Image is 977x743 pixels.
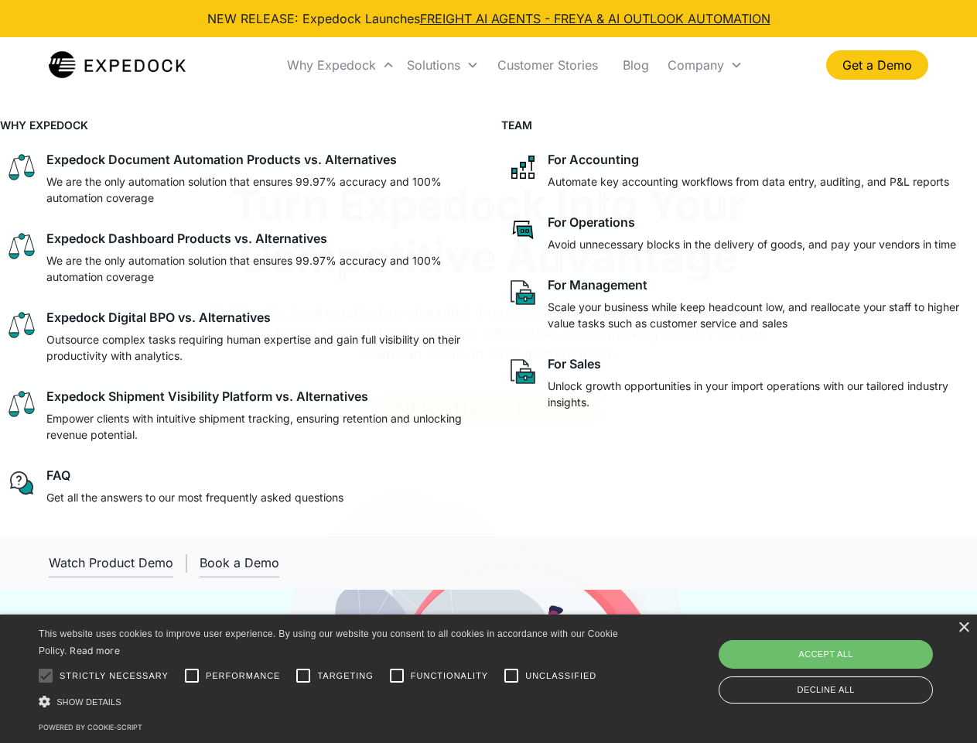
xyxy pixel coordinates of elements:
p: We are the only automation solution that ensures 99.97% accuracy and 100% automation coverage [46,173,470,206]
iframe: Chat Widget [719,576,977,743]
span: Targeting [317,669,373,683]
p: Unlock growth opportunities in your import operations with our tailored industry insights. [548,378,972,410]
img: rectangular chat bubble icon [507,214,538,245]
p: Empower clients with intuitive shipment tracking, ensuring retention and unlocking revenue potent... [46,410,470,443]
img: scale icon [6,310,37,341]
div: For Management [548,277,647,293]
img: paper and bag icon [507,356,538,387]
div: Watch Product Demo [49,555,173,570]
img: Expedock Logo [49,50,186,80]
a: Book a Demo [200,549,279,577]
span: Unclassified [525,669,596,683]
div: For Accounting [548,152,639,167]
img: paper and bag icon [507,277,538,308]
img: regular chat bubble icon [6,467,37,498]
div: Book a Demo [200,555,279,570]
a: FREIGHT AI AGENTS - FREYA & AI OUTLOOK AUTOMATION [420,11,770,26]
div: FAQ [46,467,70,483]
div: Why Expedock [281,39,401,91]
a: home [49,50,186,80]
p: Automate key accounting workflows from data entry, auditing, and P&L reports [548,173,949,190]
a: Get a Demo [826,50,928,80]
span: This website uses cookies to improve user experience. By using our website you consent to all coo... [39,628,618,657]
div: Show details [39,693,623,710]
img: scale icon [6,152,37,183]
img: scale icon [6,389,37,419]
div: Expedock Digital BPO vs. Alternatives [46,310,271,325]
p: Scale your business while keep headcount low, and reallocate your staff to higher value tasks suc... [548,299,972,331]
div: Why Expedock [287,57,376,73]
div: Solutions [401,39,485,91]
img: scale icon [6,231,37,262]
img: network like icon [507,152,538,183]
p: Avoid unnecessary blocks in the delivery of goods, and pay your vendors in time [548,236,956,252]
p: Get all the answers to our most frequently asked questions [46,489,343,505]
span: Performance [206,669,281,683]
a: Customer Stories [485,39,610,91]
div: Company [668,57,724,73]
a: Read more [70,645,120,656]
div: For Sales [548,356,601,371]
span: Show details [56,697,121,707]
span: Strictly necessary [60,669,169,683]
div: Expedock Shipment Visibility Platform vs. Alternatives [46,389,368,404]
div: Expedock Dashboard Products vs. Alternatives [46,231,327,246]
p: We are the only automation solution that ensures 99.97% accuracy and 100% automation coverage [46,252,470,285]
div: NEW RELEASE: Expedock Launches [207,9,770,28]
a: Powered by cookie-script [39,723,142,731]
span: Functionality [411,669,488,683]
div: Expedock Document Automation Products vs. Alternatives [46,152,397,167]
a: Blog [610,39,661,91]
a: open lightbox [49,549,173,577]
div: Company [661,39,749,91]
p: Outsource complex tasks requiring human expertise and gain full visibility on their productivity ... [46,331,470,364]
div: Solutions [407,57,460,73]
div: For Operations [548,214,635,230]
